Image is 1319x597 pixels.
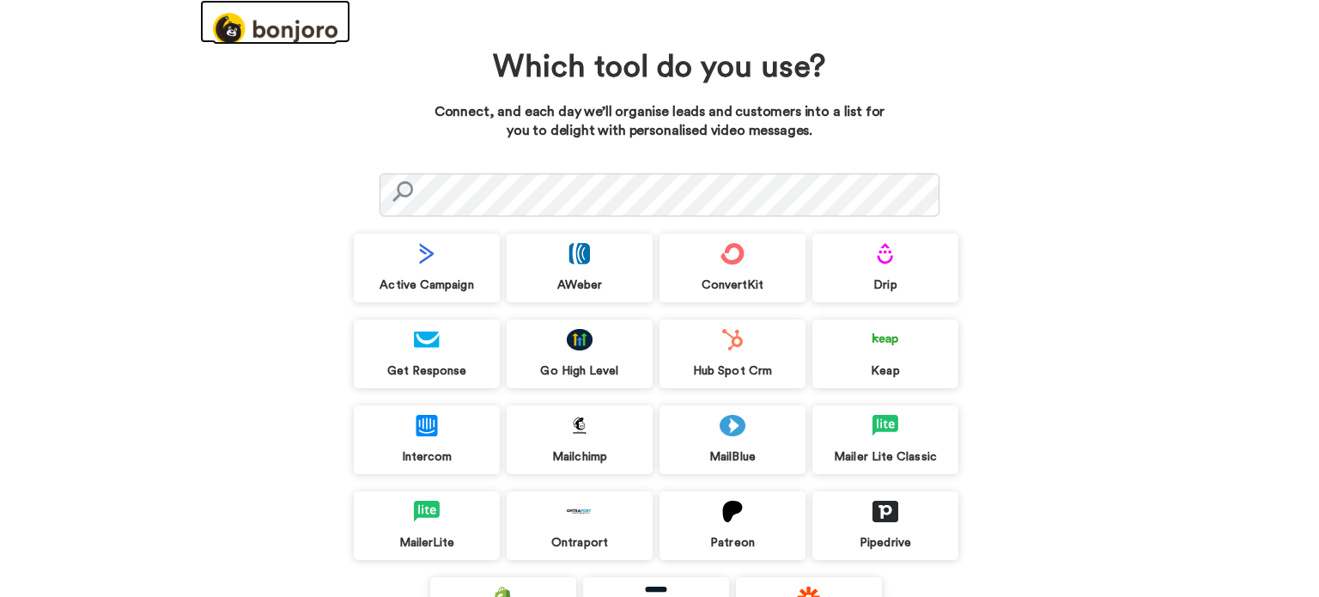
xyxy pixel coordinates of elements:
div: Go High Level [507,363,653,379]
div: Pipedrive [812,535,958,551]
div: Get Response [354,363,500,379]
img: logo_drip.svg [872,243,898,265]
div: MailerLite [354,535,500,551]
img: logo_gohighlevel.png [567,329,593,350]
img: logo_pipedrive.png [872,501,898,522]
img: logo_mailerlite.svg [872,415,898,436]
img: logo_getresponse.svg [414,329,440,350]
img: logo_mailerlite.svg [414,501,440,522]
div: Mailchimp [507,449,653,465]
img: logo_convertkit.svg [720,243,745,265]
img: logo_full.png [213,13,337,45]
div: Patreon [659,535,805,551]
img: logo_keap.svg [872,329,898,350]
div: Mailer Lite Classic [812,449,958,465]
div: Ontraport [507,535,653,551]
img: logo_hubspot.svg [720,329,745,350]
h1: Which tool do you use? [466,51,853,85]
div: Hub Spot Crm [659,363,805,379]
div: Drip [812,277,958,293]
div: Keap [812,363,958,379]
div: ConvertKit [659,277,805,293]
img: logo_aweber.svg [567,243,593,265]
div: AWeber [507,277,653,293]
img: logo_patreon.svg [720,501,745,522]
p: Connect, and each day we’ll organise leads and customers into a list for you to delight with pers... [427,102,892,142]
img: logo_mailblue.png [720,415,745,436]
img: logo_intercom.svg [414,415,440,436]
img: logo_mailchimp.svg [567,415,593,436]
img: logo_ontraport.svg [567,501,593,522]
div: Intercom [354,449,500,465]
div: Active Campaign [354,277,500,293]
img: search.svg [392,181,413,202]
img: logo_activecampaign.svg [414,243,440,265]
div: MailBlue [659,449,805,465]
